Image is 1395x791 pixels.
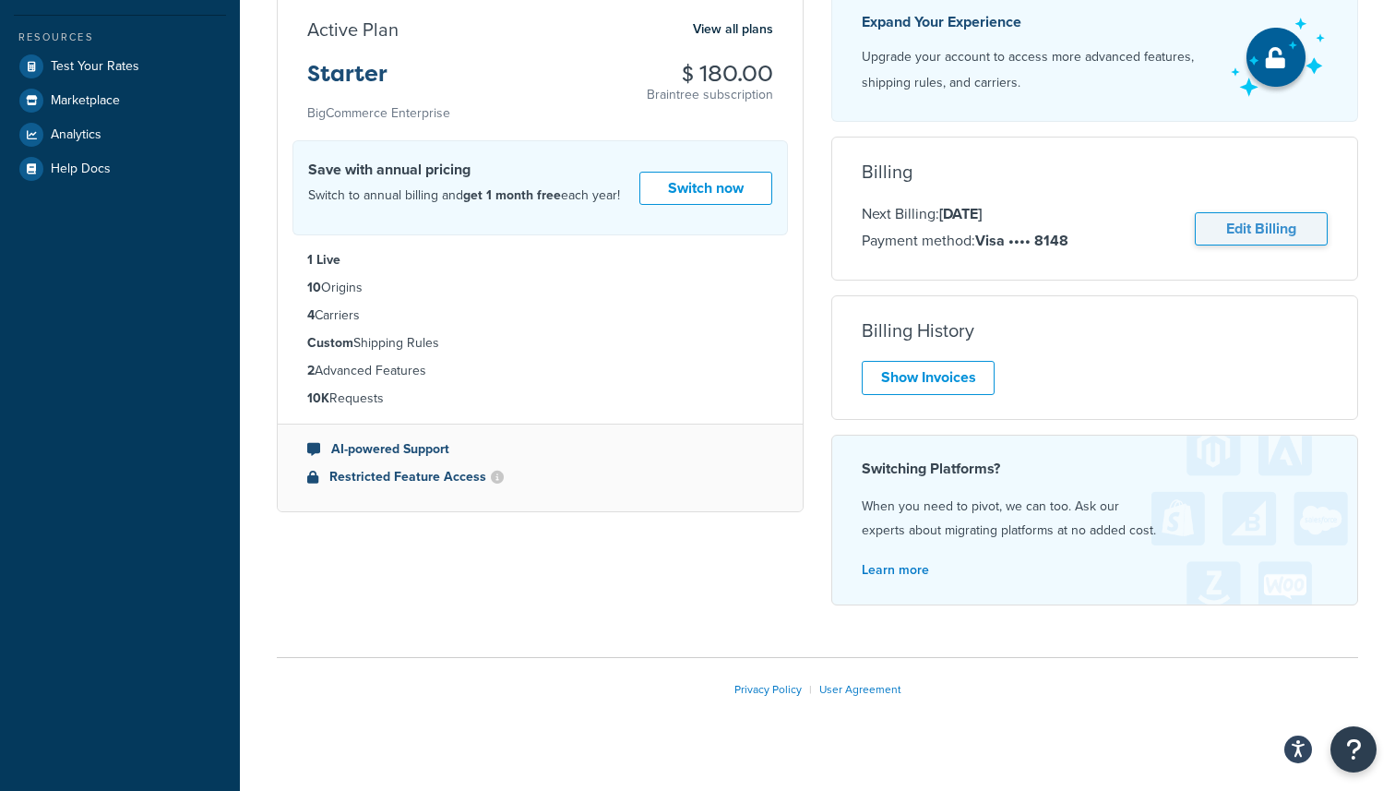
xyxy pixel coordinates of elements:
li: Restricted Feature Access [307,467,773,487]
h4: Switching Platforms? [862,458,1328,480]
a: Switch now [639,172,772,206]
span: Analytics [51,127,101,143]
a: Learn more [862,560,929,580]
a: Show Invoices [862,361,995,395]
a: Test Your Rates [14,50,226,83]
li: AI-powered Support [307,439,773,460]
strong: 10K [307,389,329,408]
li: Carriers [307,306,773,326]
strong: Custom [307,333,353,353]
a: Privacy Policy [734,681,802,698]
p: When you need to pivot, we can too. Ask our experts about migrating platforms at no added cost. [862,495,1328,543]
a: User Agreement [819,681,901,698]
h4: Save with annual pricing [308,159,620,181]
span: Help Docs [51,162,111,177]
div: Resources [14,30,226,45]
p: Switch to annual billing and each year! [308,184,620,208]
strong: 4 [307,306,315,325]
strong: [DATE] [939,203,982,224]
a: Help Docs [14,152,226,186]
p: Upgrade your account to access more advanced features, shipping rules, and carriers. [862,44,1214,96]
a: Edit Billing [1195,212,1328,246]
p: Braintree subscription [647,86,773,104]
span: Marketplace [51,93,120,109]
h3: Billing History [862,320,974,341]
p: Next Billing: [862,202,1068,226]
h3: $ 180.00 [647,62,773,86]
p: Payment method: [862,229,1068,253]
strong: Visa •••• 8148 [975,230,1068,251]
h3: Active Plan [307,19,399,40]
span: | [809,681,812,698]
button: Open Resource Center [1330,726,1377,773]
li: Shipping Rules [307,333,773,354]
strong: 1 Live [307,250,340,270]
strong: 2 [307,361,315,380]
strong: 10 [307,278,321,297]
small: BigCommerce Enterprise [307,103,450,123]
li: Requests [307,389,773,409]
p: Expand Your Experience [862,9,1214,35]
li: Origins [307,278,773,298]
h3: Billing [862,162,912,182]
li: Advanced Features [307,361,773,381]
h3: Starter [307,62,450,101]
a: View all plans [693,18,773,42]
a: Analytics [14,118,226,151]
a: Marketplace [14,84,226,117]
strong: get 1 month free [463,186,561,205]
span: Test Your Rates [51,59,139,75]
